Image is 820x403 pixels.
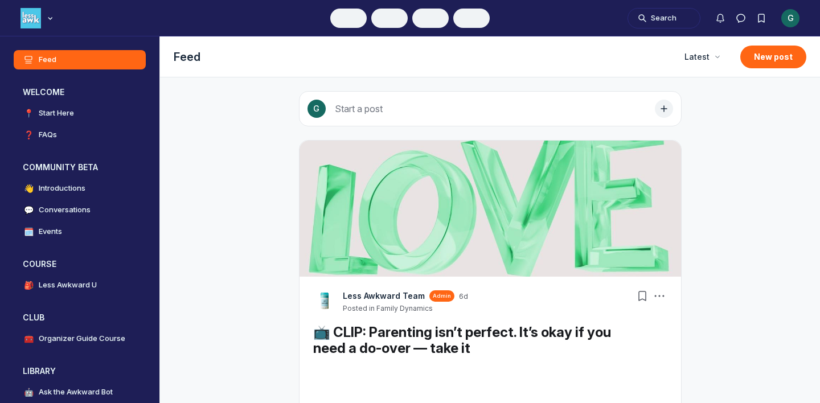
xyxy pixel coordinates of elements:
div: G [307,100,326,118]
h3: COURSE [23,258,56,270]
button: WELCOMECollapse space [14,83,146,101]
a: 👋Introductions [14,179,146,198]
button: Search [628,8,700,28]
h3: WELCOME [23,87,64,98]
a: Feed [14,50,146,69]
button: LIBRARYCollapse space [14,362,146,380]
a: 💬Conversations [14,200,146,220]
button: COURSECollapse space [14,255,146,273]
span: ❓ [23,129,34,141]
h3: LIBRARY [23,365,56,377]
a: 6d [459,292,468,301]
span: 🎒 [23,279,34,291]
h4: Less Awkward U [39,279,97,291]
button: Notifications [710,8,731,28]
button: Less Awkward Hub logo [20,7,56,30]
div: G [781,9,799,27]
h4: Start Here [39,108,74,119]
h4: Events [39,226,62,237]
a: 🧰Organizer Guide Course [14,329,146,348]
h4: Introductions [39,183,85,194]
a: ❓FAQs [14,125,146,145]
h3: CLUB [23,312,44,323]
span: 🗓️ [23,226,34,237]
img: post cover image [300,141,681,277]
button: Direct messages [731,8,751,28]
a: View Less Awkward Team profile [313,290,336,313]
h4: Conversations [39,204,91,216]
a: 📍Start Here [14,104,146,123]
span: Admin [433,292,451,300]
span: 👋 [23,183,34,194]
button: User menu options [781,9,799,27]
button: COMMUNITY BETACollapse space [14,158,146,176]
button: Latest [678,47,727,67]
a: View Less Awkward Team profile [343,290,425,302]
h4: Organizer Guide Course [39,333,125,344]
h4: Ask the Awkward Bot [39,386,113,398]
button: Start a post [299,91,682,126]
a: 🤖Ask the Awkward Bot [14,383,146,402]
span: Latest [684,51,710,63]
button: CLUBCollapse space [14,309,146,327]
button: New post [740,46,806,68]
button: Posted in Family Dynamics [343,304,433,313]
span: Start a post [335,103,383,114]
h4: Feed [39,54,56,65]
img: Less Awkward Hub logo [20,8,41,28]
header: Page Header [160,36,820,77]
span: 🤖 [23,386,34,398]
span: 💬 [23,204,34,216]
h1: Feed [174,49,669,65]
button: Bookmarks [634,288,650,304]
a: 🎒Less Awkward U [14,275,146,295]
button: Post actions [651,288,667,304]
a: 📺 CLIP: Parenting isn’t perfect. It’s okay if you need a do-over — take it [313,324,611,356]
a: 🗓️Events [14,222,146,241]
h3: COMMUNITY BETA [23,162,98,173]
span: 🧰 [23,333,34,344]
h4: FAQs [39,129,57,141]
span: 📍 [23,108,34,119]
button: View Less Awkward Team profileAdmin6dPosted in Family Dynamics [343,290,468,313]
button: Bookmarks [751,8,772,28]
